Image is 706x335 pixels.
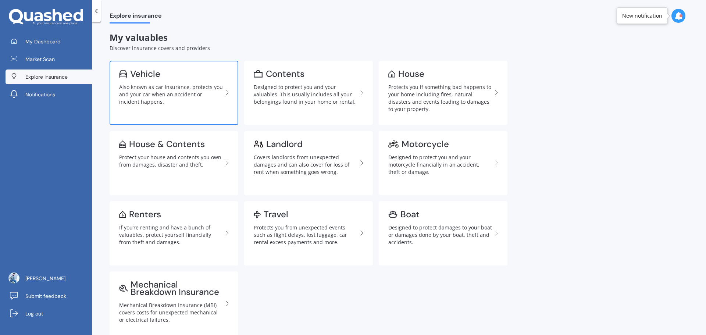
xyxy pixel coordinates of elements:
[244,201,373,265] a: TravelProtects you from unexpected events such as flight delays, lost luggage, car rental excess ...
[119,302,223,324] div: Mechanical Breakdown Insurance (MBI) covers costs for unexpected mechanical or electrical failures.
[402,140,449,148] div: Motorcycle
[254,83,357,106] div: Designed to protect you and your valuables. This usually includes all your belongings found in yo...
[25,38,61,45] span: My Dashboard
[379,201,507,265] a: BoatDesigned to protect damages to your boat or damages done by your boat, theft and accidents.
[244,131,373,195] a: LandlordCovers landlords from unexpected damages and can also cover for loss of rent when somethi...
[25,275,65,282] span: [PERSON_NAME]
[6,70,92,84] a: Explore insurance
[244,61,373,125] a: ContentsDesigned to protect you and your valuables. This usually includes all your belongings fou...
[119,154,223,168] div: Protect your house and contents you own from damages, disaster and theft.
[379,61,507,125] a: HouseProtects you if something bad happens to your home including fires, natural disasters and ev...
[254,224,357,246] div: Protects you from unexpected events such as flight delays, lost luggage, car rental excess paymen...
[388,224,492,246] div: Designed to protect damages to your boat or damages done by your boat, theft and accidents.
[119,83,223,106] div: Also known as car insurance, protects you and your car when an accident or incident happens.
[110,201,238,265] a: RentersIf you’re renting and have a bunch of valuables, protect yourself financially from theft a...
[110,61,238,125] a: VehicleAlso known as car insurance, protects you and your car when an accident or incident happens.
[264,211,288,218] div: Travel
[25,73,68,81] span: Explore insurance
[131,281,223,296] div: Mechanical Breakdown Insurance
[110,12,162,22] span: Explore insurance
[266,140,303,148] div: Landlord
[25,56,55,63] span: Market Scan
[254,154,357,176] div: Covers landlords from unexpected damages and can also cover for loss of rent when something goes ...
[129,140,205,148] div: House & Contents
[400,211,420,218] div: Boat
[110,44,210,51] span: Discover insurance covers and providers
[6,289,92,303] a: Submit feedback
[6,34,92,49] a: My Dashboard
[6,87,92,102] a: Notifications
[398,70,424,78] div: House
[119,224,223,246] div: If you’re renting and have a bunch of valuables, protect yourself financially from theft and dama...
[25,292,66,300] span: Submit feedback
[388,83,492,113] div: Protects you if something bad happens to your home including fires, natural disasters and events ...
[6,52,92,67] a: Market Scan
[130,70,160,78] div: Vehicle
[6,306,92,321] a: Log out
[6,271,92,286] a: [PERSON_NAME]
[266,70,304,78] div: Contents
[110,131,238,195] a: House & ContentsProtect your house and contents you own from damages, disaster and theft.
[129,211,161,218] div: Renters
[379,131,507,195] a: MotorcycleDesigned to protect you and your motorcycle financially in an accident, theft or damage.
[25,91,55,98] span: Notifications
[388,154,492,176] div: Designed to protect you and your motorcycle financially in an accident, theft or damage.
[25,310,43,317] span: Log out
[8,272,19,284] img: ACg8ocJ2c0TR4fVpQ48ErPnFzmboRbkDohHPOtgIF9Ov_BR82nWHAcF0sQ=s96-c
[622,12,662,19] div: New notification
[110,31,168,43] span: My valuables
